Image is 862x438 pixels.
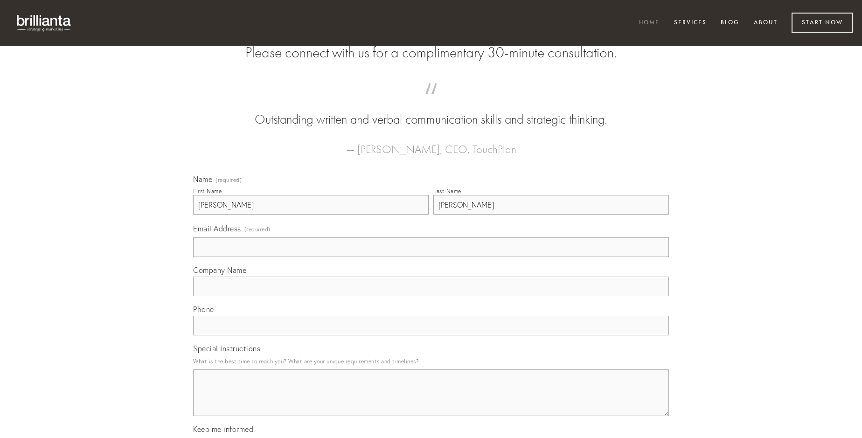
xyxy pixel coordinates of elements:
[433,188,461,195] div: Last Name
[208,129,654,159] figcaption: — [PERSON_NAME], CEO, TouchPlan
[193,344,260,353] span: Special Instructions
[193,174,212,184] span: Name
[748,15,784,31] a: About
[193,305,214,314] span: Phone
[193,188,222,195] div: First Name
[193,265,246,275] span: Company Name
[715,15,745,31] a: Blog
[208,92,654,129] blockquote: Outstanding written and verbal communication skills and strategic thinking.
[244,223,271,236] span: (required)
[193,424,253,434] span: Keep me informed
[208,92,654,111] span: “
[633,15,666,31] a: Home
[193,44,669,62] h2: Please connect with us for a complimentary 30-minute consultation.
[792,13,853,33] a: Start Now
[193,355,669,368] p: What is the best time to reach you? What are your unique requirements and timelines?
[9,9,79,36] img: brillianta - research, strategy, marketing
[193,224,241,233] span: Email Address
[668,15,713,31] a: Services
[215,177,242,183] span: (required)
